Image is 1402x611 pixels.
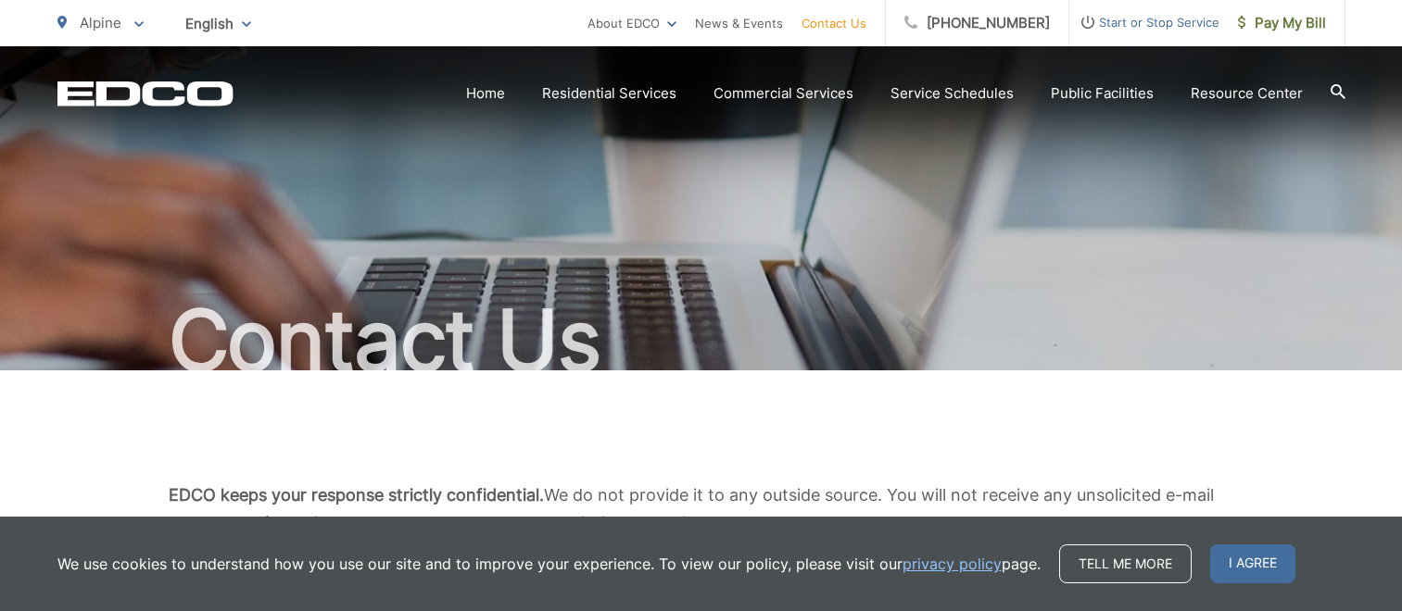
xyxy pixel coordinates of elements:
a: privacy policy [903,553,1002,575]
a: Service Schedules [890,82,1014,105]
a: EDCD logo. Return to the homepage. [57,81,234,106]
b: EDCO keeps your response strictly confidential. [169,485,544,505]
span: English [171,7,265,40]
p: We do not provide it to any outside source. You will not receive any unsolicited e-mail as a resu... [169,481,1234,537]
a: Tell me more [1059,544,1192,583]
span: I agree [1210,544,1295,583]
a: Public Facilities [1051,82,1154,105]
a: Commercial Services [714,82,853,105]
a: Residential Services [542,82,676,105]
a: Contact Us [802,12,866,34]
p: We use cookies to understand how you use our site and to improve your experience. To view our pol... [57,553,1041,575]
a: Home [466,82,505,105]
span: Pay My Bill [1238,12,1326,34]
a: Resource Center [1191,82,1303,105]
h1: Contact Us [57,294,1345,387]
a: News & Events [695,12,783,34]
span: Alpine [80,14,121,31]
a: About EDCO [587,12,676,34]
